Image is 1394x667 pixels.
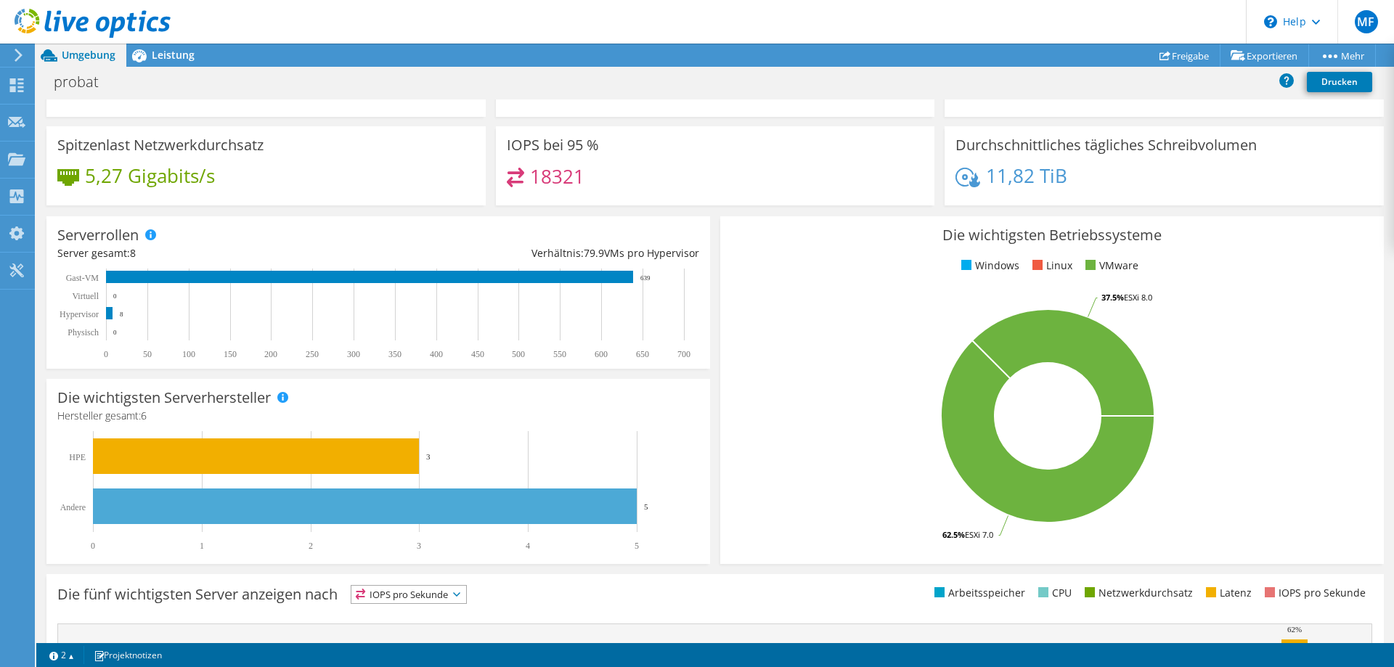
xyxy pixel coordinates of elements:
[306,349,319,359] text: 250
[1202,585,1252,601] li: Latenz
[595,349,608,359] text: 600
[426,452,431,461] text: 3
[57,227,139,243] h3: Serverrollen
[57,137,264,153] h3: Spitzenlast Netzwerkdurchsatz
[264,349,277,359] text: 200
[1308,44,1376,67] a: Mehr
[942,529,965,540] tspan: 62.5%
[85,168,215,184] h4: 5,27 Gigabits/s
[200,541,204,551] text: 1
[507,137,599,153] h3: IOPS bei 95 %
[1082,258,1138,274] li: VMware
[1355,10,1378,33] span: MF
[130,246,136,260] span: 8
[640,274,651,282] text: 639
[1101,292,1124,303] tspan: 37.5%
[677,349,690,359] text: 700
[1081,585,1193,601] li: Netzwerkdurchsatz
[1029,258,1072,274] li: Linux
[57,390,271,406] h3: Die wichtigsten Serverhersteller
[378,245,699,261] div: Verhältnis: VMs pro Hypervisor
[152,48,195,62] span: Leistung
[141,409,147,422] span: 6
[731,227,1373,243] h3: Die wichtigsten Betriebssysteme
[47,74,121,90] h1: probat
[143,349,152,359] text: 50
[72,291,99,301] text: Virtuell
[931,585,1025,601] li: Arbeitsspeicher
[1124,292,1152,303] tspan: ESXi 8.0
[636,349,649,359] text: 650
[986,168,1067,184] h4: 11,82 TiB
[430,349,443,359] text: 400
[91,541,95,551] text: 0
[68,327,99,337] text: Physisch
[955,137,1257,153] h3: Durchschnittliches tägliches Schreibvolumen
[1220,44,1309,67] a: Exportieren
[309,541,313,551] text: 2
[1287,625,1302,634] text: 62%
[57,245,378,261] div: Server gesamt:
[69,452,86,462] text: HPE
[39,646,84,664] a: 2
[182,349,195,359] text: 100
[512,349,525,359] text: 500
[526,541,530,551] text: 4
[120,311,123,318] text: 8
[635,541,639,551] text: 5
[1149,44,1220,67] a: Freigabe
[1261,585,1366,601] li: IOPS pro Sekunde
[530,168,584,184] h4: 18321
[113,292,117,300] text: 0
[644,502,648,511] text: 5
[553,349,566,359] text: 550
[965,529,993,540] tspan: ESXi 7.0
[1035,585,1072,601] li: CPU
[417,541,421,551] text: 3
[584,246,604,260] span: 79.9
[351,586,466,603] span: IOPS pro Sekunde
[388,349,402,359] text: 350
[60,309,99,319] text: Hypervisor
[57,408,699,424] h4: Hersteller gesamt:
[104,349,108,359] text: 0
[83,646,172,664] a: Projektnotizen
[1264,15,1277,28] svg: \n
[60,502,86,512] text: Andere
[958,258,1019,274] li: Windows
[1307,72,1372,92] a: Drucken
[347,349,360,359] text: 300
[471,349,484,359] text: 450
[62,48,115,62] span: Umgebung
[224,349,237,359] text: 150
[113,329,117,336] text: 0
[66,273,99,283] text: Gast-VM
